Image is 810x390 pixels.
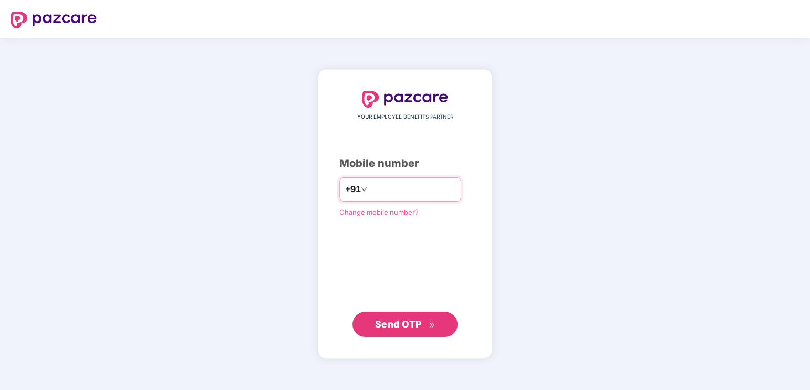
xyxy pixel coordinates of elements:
[339,155,471,172] div: Mobile number
[375,319,422,330] span: Send OTP
[357,113,453,121] span: YOUR EMPLOYEE BENEFITS PARTNER
[339,208,419,216] a: Change mobile number?
[429,322,435,329] span: double-right
[11,12,97,28] img: logo
[345,183,361,196] span: +91
[352,312,458,337] button: Send OTPdouble-right
[361,186,367,193] span: down
[362,91,448,108] img: logo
